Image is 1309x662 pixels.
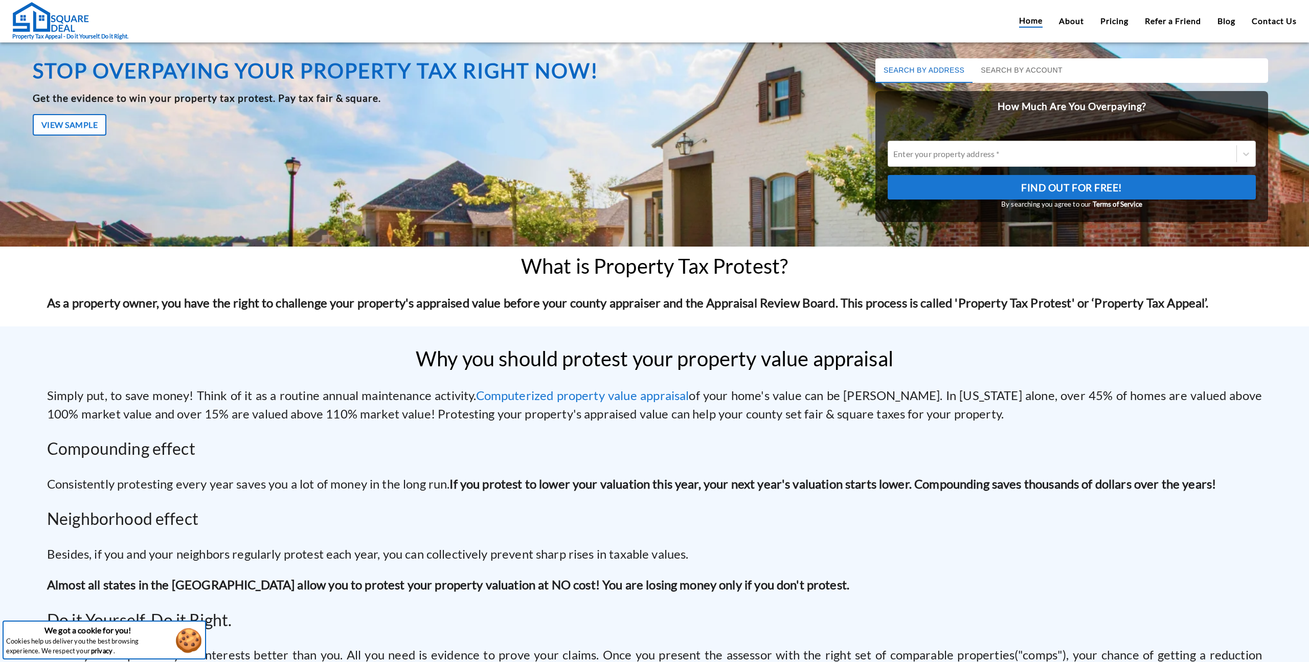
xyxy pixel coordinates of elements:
[1217,15,1235,27] a: Blog
[12,2,128,41] a: Property Tax Appeal - Do it Yourself. Do it Right.
[1145,15,1201,27] a: Refer a Friend
[91,646,112,656] a: privacy
[6,636,170,656] p: Cookies help us deliver you the best browsing experience. We respect your .
[33,114,106,136] button: View Sample
[47,475,1262,493] p: Consistently protesting every year saves you a lot of money in the long run.
[12,2,89,32] img: Square Deal
[1021,179,1122,196] span: Find Out For Free!
[449,476,1216,491] strong: If you protest to lower your valuation this year, your next year's valuation starts lower. Compou...
[172,627,205,654] button: Accept cookies
[1100,15,1129,27] a: Pricing
[47,545,1262,563] p: Besides, if you and your neighbors regularly protest each year, you can collectively prevent shar...
[33,92,381,104] b: Get the evidence to win your property tax protest. Pay tax fair & square.
[1019,14,1043,28] a: Home
[44,625,131,635] strong: We got a cookie for you!
[47,295,1209,310] strong: As a property owner, you have the right to challenge your property's appraised value before your ...
[875,91,1268,122] h2: How Much Are You Overpaying?
[521,257,788,275] h2: What is Property Tax Protest?
[875,58,1268,83] div: basic tabs example
[33,58,753,83] h1: Stop overpaying your property tax right now!
[47,506,1262,531] h2: Neighborhood effect
[47,386,1262,423] p: Simply put, to save money! Think of it as a routine annual maintenance activity. of your home's v...
[1059,15,1084,27] a: About
[888,175,1256,200] button: Find Out For Free!
[416,350,893,368] h2: Why you should protest your property value appraisal
[875,58,973,83] button: Search by Address
[973,58,1071,83] button: Search by Account
[1093,200,1142,208] a: Terms of Service
[1252,15,1297,27] a: Contact Us
[476,388,689,403] a: Computerized property value appraisal
[47,608,1262,632] h2: Do it Yourself. Do it Right.
[47,577,849,592] b: Almost all states in the [GEOGRAPHIC_DATA] allow you to protest your property valuation at NO cos...
[888,200,1256,210] small: By searching you agree to our
[47,436,1262,461] h2: Compounding effect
